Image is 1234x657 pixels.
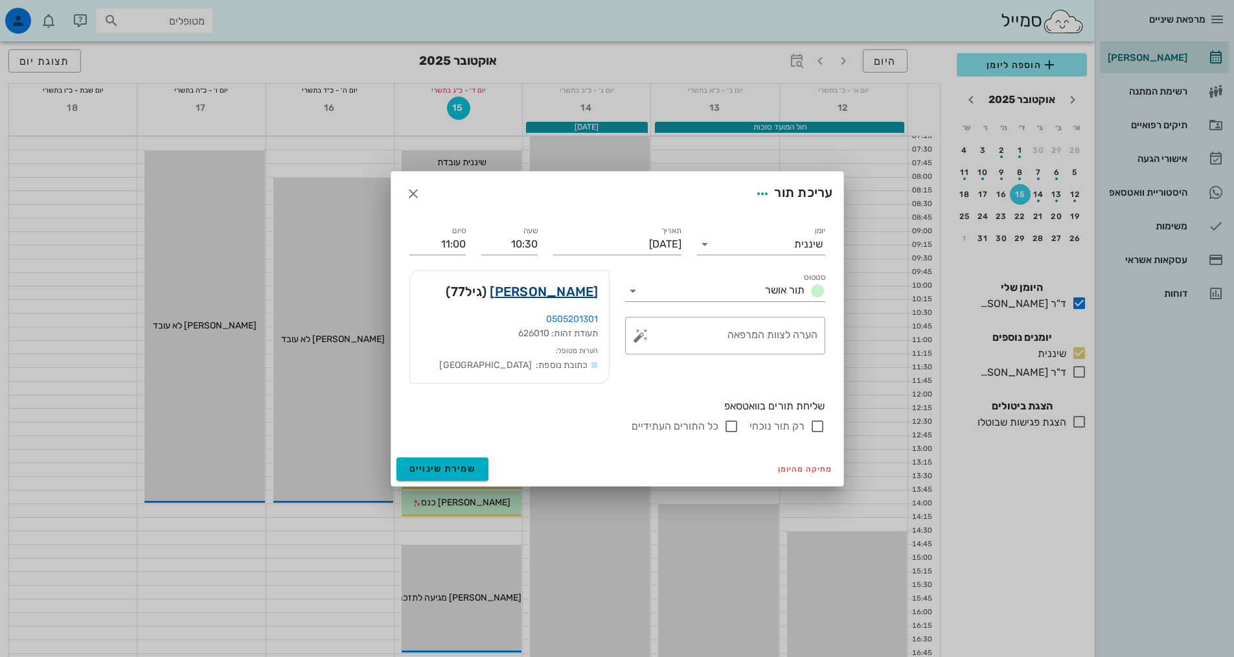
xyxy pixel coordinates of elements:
[794,238,823,250] div: שיננית
[804,273,825,282] label: סטטוס
[396,457,489,481] button: שמירת שינויים
[446,281,486,302] span: (גיל )
[661,226,681,236] label: תאריך
[751,182,832,205] div: עריכת תור
[778,465,833,474] span: מחיקה מהיומן
[773,460,838,478] button: מחיקה מהיומן
[451,284,466,299] span: 77
[765,284,805,296] span: תור אושר
[409,399,825,413] div: שליחת תורים בוואטסאפ
[452,226,466,236] label: סיום
[625,281,825,301] div: סטטוסתור אושר
[546,314,599,325] a: 0505201301
[439,360,588,371] span: כתובת נוספת: [GEOGRAPHIC_DATA]
[632,420,718,433] label: כל התורים העתידיים
[409,463,476,474] span: שמירת שינויים
[523,226,538,236] label: שעה
[697,234,825,255] div: יומןשיננית
[556,347,598,355] small: הערות מטופל:
[814,226,825,236] label: יומן
[490,281,598,302] a: [PERSON_NAME]
[749,420,805,433] label: רק תור נוכחי
[420,327,599,341] div: תעודת זהות: 626010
